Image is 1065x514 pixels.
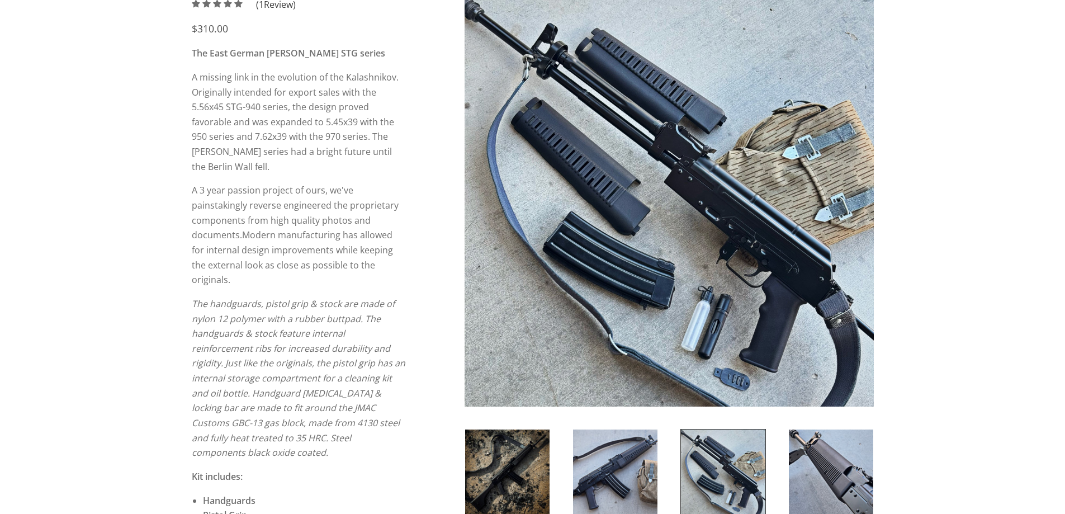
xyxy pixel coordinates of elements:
[192,298,405,459] em: The handguards, pistol grip & stock are made of nylon 12 polymer with a rubber buttpad. The handg...
[192,47,385,59] strong: The East German [PERSON_NAME] STG series
[192,470,243,483] strong: Kit includes:
[192,229,393,286] span: Modern manufacturing has allowed for internal design improvements while keeping the external look...
[192,183,406,287] p: A 3 year passion project of ours, we've painstakingly reverse engineered the proprietary componen...
[192,22,228,35] span: $310.00
[203,494,255,507] strong: Handguards
[192,70,406,174] p: A missing link in the evolution of the Kalashnikov. Originally intended for export sales with the...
